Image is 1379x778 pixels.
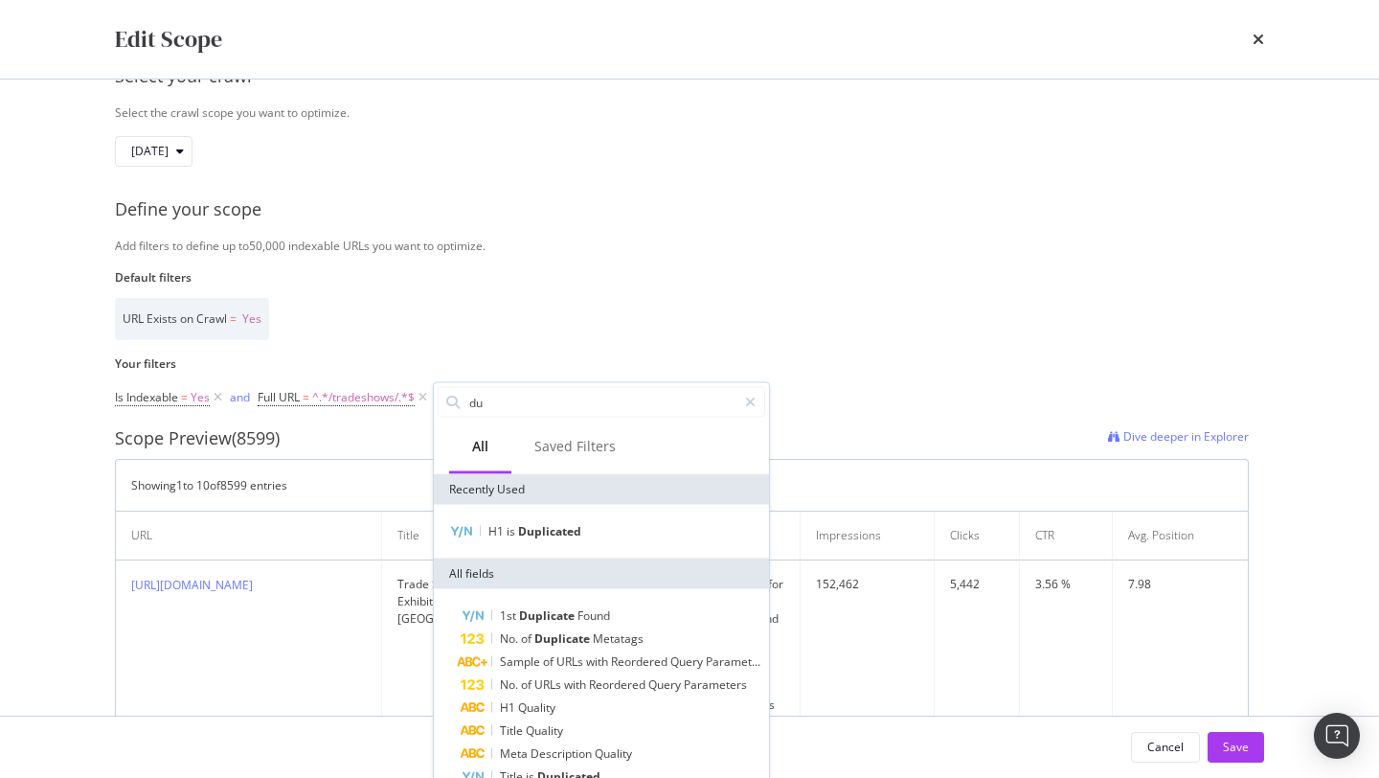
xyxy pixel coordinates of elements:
span: Is Indexable [115,389,178,405]
div: Open Intercom Messenger [1314,713,1360,759]
span: Reordered [589,676,648,693]
span: is [507,523,518,539]
span: Meta [500,745,531,762]
span: Full URL [258,389,300,405]
div: All fields [434,559,769,589]
div: Showing 1 to 10 of 8599 entries [131,477,287,493]
label: Default filters [115,269,1249,286]
span: 2025 Apr. 4th [131,143,169,159]
div: Add filters to define up to 50,000 indexable URLs you want to optimize. [115,238,1264,254]
span: Duplicate [534,630,593,647]
div: Save [1223,739,1249,755]
th: Title [382,512,591,561]
span: ^.*/tradeshows/.*$ [312,384,415,411]
th: Avg. Position [1113,512,1248,561]
div: Recently Used [434,474,769,505]
span: Quality [595,745,632,762]
div: 152,462 [816,576,918,593]
span: Description [531,745,595,762]
button: Save [1208,732,1264,763]
span: URLs [534,676,564,693]
div: Saved Filters [534,437,616,456]
div: All [472,437,488,456]
span: Sample [500,653,543,670]
span: of [521,676,534,693]
span: Reordered [611,653,670,670]
div: 5,442 [950,576,1004,593]
th: URL [116,512,382,561]
span: Yes [191,384,210,411]
button: [DATE] [115,136,192,167]
span: of [543,653,556,670]
span: Metatags [593,630,644,647]
span: Query [648,676,684,693]
span: H1 [488,523,507,539]
label: Your filters [115,355,1249,372]
div: 3.56 % [1035,576,1096,593]
a: [URL][DOMAIN_NAME] [131,577,253,593]
button: Cancel [1131,732,1200,763]
span: No. [500,630,521,647]
span: Duplicate [519,607,577,624]
a: Dive deeper in Explorer [1108,426,1249,451]
span: = [230,310,237,327]
span: with [564,676,589,693]
span: URLs [556,653,586,670]
button: and [230,388,250,406]
span: Dive deeper in Explorer [1123,428,1249,445]
span: of [521,630,534,647]
th: Clicks [935,512,1020,561]
input: Search by field name [467,388,736,417]
div: times [1253,23,1264,56]
span: with [586,653,611,670]
span: Title [500,722,526,739]
span: = [303,389,309,405]
span: = [181,389,188,405]
div: and [230,389,250,405]
span: Found [577,607,610,624]
span: H1 [500,699,518,716]
span: No. [500,676,521,693]
div: Select the crawl scope you want to optimize. [115,104,1264,121]
span: Query [670,653,706,670]
span: 1st [500,607,519,624]
div: Edit Scope [115,23,222,56]
div: Cancel [1147,739,1184,755]
button: Add Filter [431,386,508,409]
span: Quality [526,722,563,739]
span: Duplicated [518,523,581,539]
span: Parameters [684,676,747,693]
div: 7.98 [1128,576,1232,593]
div: Scope Preview (8599) [115,426,280,451]
span: URL Exists on Crawl [123,310,227,327]
span: Quality [518,699,555,716]
th: CTR [1020,512,1113,561]
span: Parameters [706,653,769,670]
span: Yes [242,310,261,327]
th: Impressions [801,512,935,561]
div: Trade Shows in [DATE] - [DATE] - Exhibitions, Trade Fairs, Expos in [GEOGRAPHIC_DATA] [397,576,575,628]
div: Define your scope [115,197,1264,222]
